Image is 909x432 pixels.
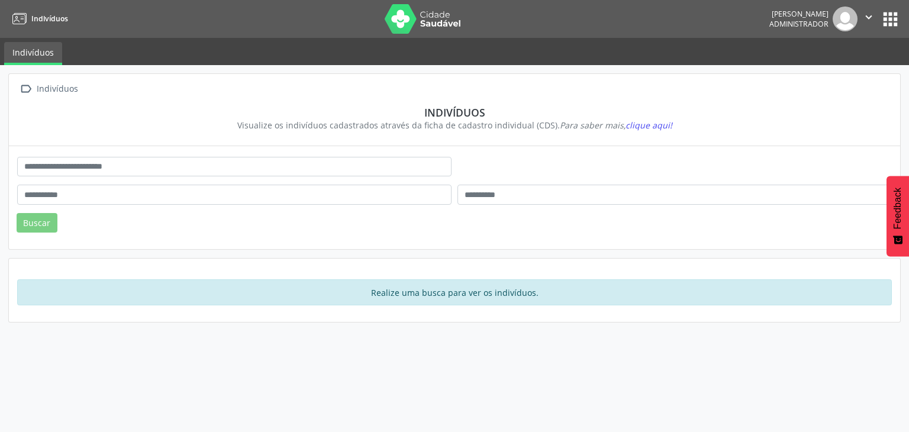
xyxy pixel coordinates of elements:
[31,14,68,24] span: Indivíduos
[862,11,875,24] i: 
[17,279,892,305] div: Realize uma busca para ver os indivíduos.
[858,7,880,31] button: 
[17,80,80,98] a:  Indivíduos
[34,80,80,98] div: Indivíduos
[626,120,672,131] span: clique aqui!
[17,213,57,233] button: Buscar
[880,9,901,30] button: apps
[4,42,62,65] a: Indivíduos
[25,119,884,131] div: Visualize os indivíduos cadastrados através da ficha de cadastro individual (CDS).
[892,188,903,229] span: Feedback
[769,9,829,19] div: [PERSON_NAME]
[17,80,34,98] i: 
[25,106,884,119] div: Indivíduos
[769,19,829,29] span: Administrador
[833,7,858,31] img: img
[8,9,68,28] a: Indivíduos
[887,176,909,256] button: Feedback - Mostrar pesquisa
[560,120,672,131] i: Para saber mais,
